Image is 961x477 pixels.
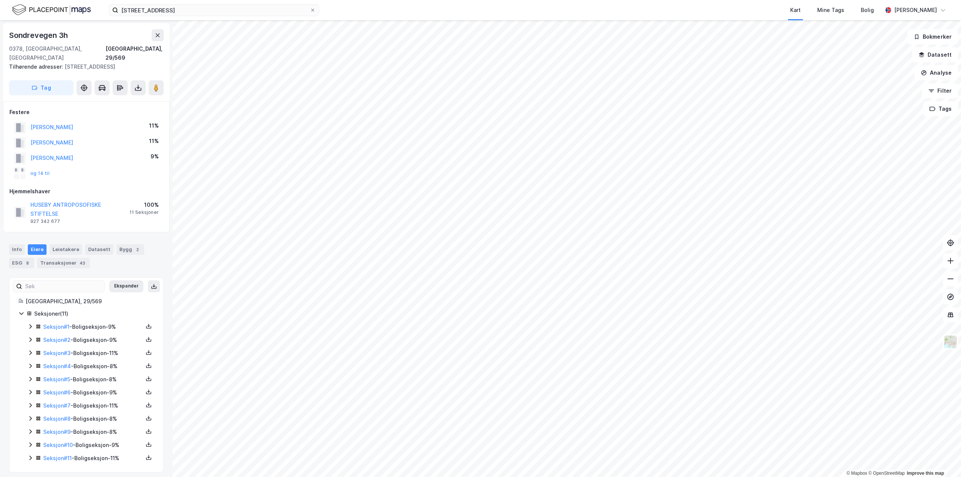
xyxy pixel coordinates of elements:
div: 9% [151,152,159,161]
a: Seksjon#7 [43,402,71,409]
a: Seksjon#8 [43,415,71,422]
div: - Boligseksjon - 9% [43,322,143,331]
div: Bygg [116,244,144,255]
a: Seksjon#9 [43,429,71,435]
a: OpenStreetMap [868,471,905,476]
button: Tags [923,101,958,116]
div: - Boligseksjon - 8% [43,375,143,384]
div: - Boligseksjon - 11% [43,349,143,358]
div: Transaksjoner [37,258,90,268]
div: Kontrollprogram for chat [923,441,961,477]
div: 43 [78,259,87,267]
input: Søk [22,281,104,292]
div: 0378, [GEOGRAPHIC_DATA], [GEOGRAPHIC_DATA] [9,44,105,62]
div: - Boligseksjon - 8% [43,414,143,423]
div: [STREET_ADDRESS] [9,62,158,71]
div: 100% [130,200,159,209]
a: Seksjon#2 [43,337,71,343]
div: [PERSON_NAME] [894,6,937,15]
div: Bolig [861,6,874,15]
div: Leietakere [50,244,82,255]
div: ESG [9,258,34,268]
div: [GEOGRAPHIC_DATA], 29/569 [105,44,164,62]
div: Eiere [28,244,47,255]
div: Mine Tags [817,6,844,15]
div: 11% [149,137,159,146]
a: Seksjon#1 [43,324,69,330]
div: - Boligseksjon - 9% [43,336,143,345]
div: Datasett [85,244,113,255]
button: Bokmerker [907,29,958,44]
div: - Boligseksjon - 11% [43,454,143,463]
button: Ekspander [109,280,143,292]
a: Seksjon#3 [43,350,71,356]
a: Seksjon#10 [43,442,73,448]
div: - Boligseksjon - 8% [43,362,143,371]
div: 11 Seksjoner [130,209,159,215]
div: - Boligseksjon - 11% [43,401,143,410]
a: Seksjon#5 [43,376,70,382]
div: [GEOGRAPHIC_DATA], 29/569 [26,297,154,306]
span: Tilhørende adresser: [9,63,65,70]
div: 927 342 677 [30,218,60,224]
div: 11% [149,121,159,130]
a: Seksjon#4 [43,363,71,369]
div: Hjemmelshaver [9,187,163,196]
div: 8 [24,259,31,267]
button: Tag [9,80,74,95]
img: logo.f888ab2527a4732fd821a326f86c7f29.svg [12,3,91,17]
a: Seksjon#11 [43,455,72,461]
div: Info [9,244,25,255]
a: Mapbox [847,471,867,476]
a: Seksjon#6 [43,389,71,396]
button: Analyse [914,65,958,80]
input: Søk på adresse, matrikkel, gårdeiere, leietakere eller personer [118,5,310,16]
div: 2 [134,246,141,253]
div: Festere [9,108,163,117]
div: Seksjoner ( 11 ) [34,309,154,318]
div: - Boligseksjon - 9% [43,388,143,397]
img: Z [943,335,958,349]
div: - Boligseksjon - 8% [43,427,143,436]
div: - Boligseksjon - 9% [43,441,143,450]
button: Datasett [912,47,958,62]
a: Improve this map [907,471,944,476]
button: Filter [922,83,958,98]
iframe: Chat Widget [923,441,961,477]
div: Sondrevegen 3h [9,29,69,41]
div: Kart [790,6,801,15]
